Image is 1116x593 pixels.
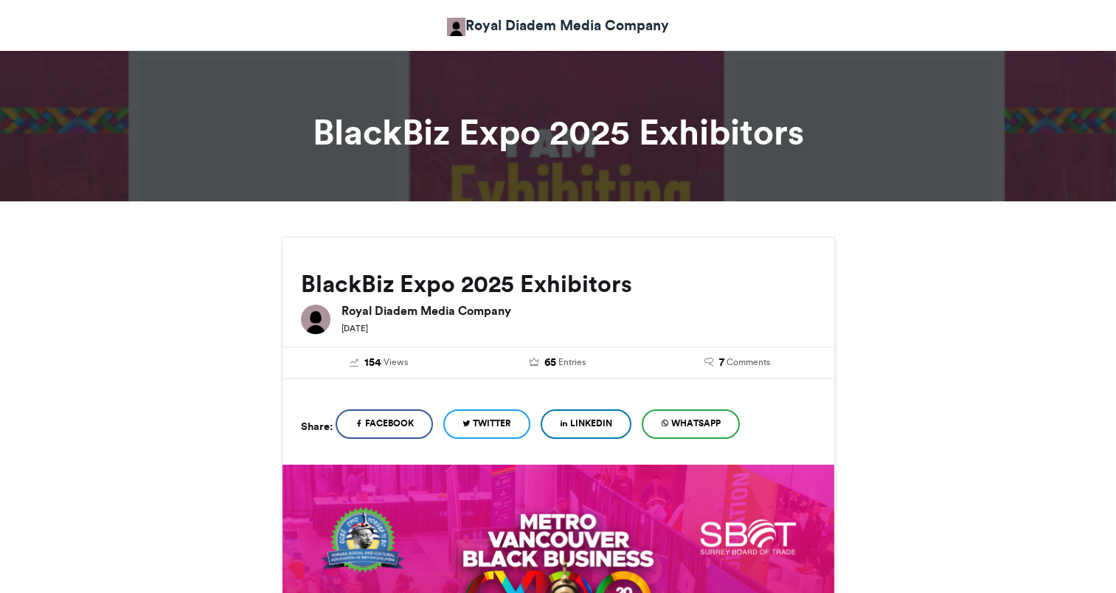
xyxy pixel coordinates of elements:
a: 154 Views [301,355,458,371]
a: Royal Diadem Media Company [447,15,669,36]
h6: Royal Diadem Media Company [342,305,816,316]
h5: Share: [301,417,333,436]
a: 7 Comments [659,355,816,371]
a: Twitter [443,409,530,439]
small: [DATE] [342,323,368,333]
img: Royal Diadem Media Company [301,305,330,334]
a: 65 Entries [479,355,637,371]
span: 154 [364,355,381,371]
a: WhatsApp [642,409,740,439]
span: Twitter [473,417,511,430]
span: Views [384,356,408,369]
span: Facebook [365,417,414,430]
span: 65 [544,355,556,371]
a: LinkedIn [541,409,631,439]
span: Entries [558,356,586,369]
span: Comments [727,356,770,369]
a: Facebook [336,409,433,439]
h1: BlackBiz Expo 2025 Exhibitors [149,114,968,150]
img: Sunday Adebakin [447,18,465,36]
span: 7 [719,355,724,371]
span: WhatsApp [671,417,721,430]
span: LinkedIn [570,417,612,430]
h2: BlackBiz Expo 2025 Exhibitors [301,271,816,297]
